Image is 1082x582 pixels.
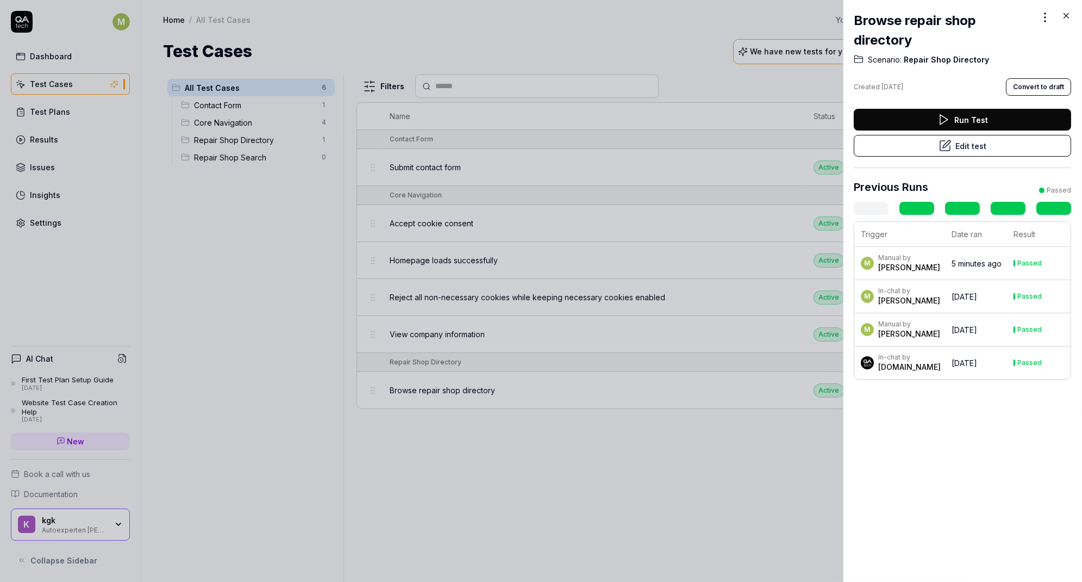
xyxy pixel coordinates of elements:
button: Convert to draft [1006,78,1071,96]
div: In-chat by [878,287,940,295]
div: Passed [1017,293,1042,300]
time: [DATE] [881,83,903,91]
h2: Browse repair shop directory [854,11,1036,50]
div: Manual by [878,253,940,262]
div: Created [854,82,903,92]
th: Date ran [945,222,1007,247]
h3: Previous Runs [854,179,928,195]
span: M [861,290,874,303]
th: Trigger [854,222,945,247]
div: [PERSON_NAME] [878,329,940,339]
time: [DATE] [952,358,977,368]
div: [PERSON_NAME] [878,295,940,306]
time: [DATE] [952,292,977,301]
div: [PERSON_NAME] [878,262,940,273]
span: Scenario: [868,54,902,65]
div: Passed [1017,360,1042,366]
button: Run Test [854,109,1071,131]
div: Manual by [878,320,940,329]
time: 5 minutes ago [952,259,1002,268]
img: 7ccf6c19-61ad-4a6c-8811-018b02a1b829.jpg [861,356,874,369]
span: M [861,257,874,270]
button: Edit test [854,135,1071,157]
div: Passed [1017,260,1042,267]
th: Result [1007,222,1071,247]
div: [DOMAIN_NAME] [878,362,941,373]
div: In-chat by [878,353,941,362]
time: [DATE] [952,325,977,335]
div: Passed [1017,326,1042,333]
span: Repair Shop Directory [902,54,989,65]
div: Passed [1047,185,1071,195]
span: M [861,323,874,336]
